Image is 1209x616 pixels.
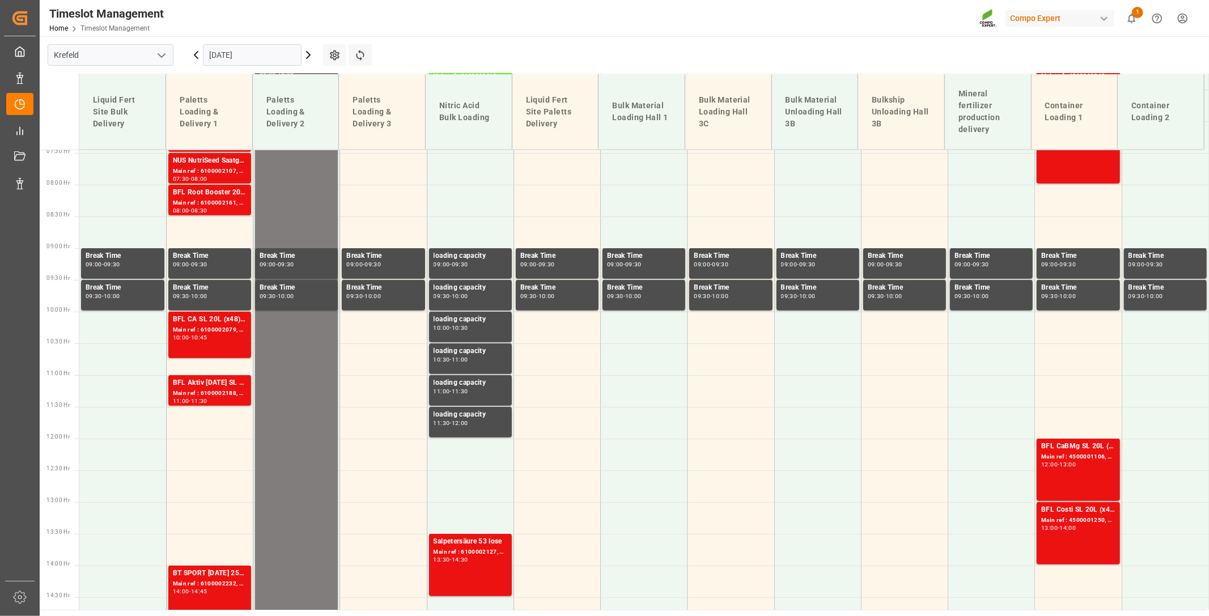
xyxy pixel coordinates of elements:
span: 07:30 Hr [46,148,70,154]
div: 12:00 [452,420,468,426]
div: Break Time [346,250,420,262]
div: Break Time [694,250,767,262]
div: - [189,398,191,403]
div: - [1058,262,1059,267]
div: - [189,208,191,213]
div: - [1058,462,1059,467]
div: 11:30 [191,398,207,403]
div: - [1058,294,1059,299]
a: Home [49,24,68,32]
div: Compo Expert [1006,10,1114,27]
div: 09:30 [868,294,884,299]
div: 09:30 [607,294,623,299]
div: 09:30 [1041,294,1058,299]
div: Paletts Loading & Delivery 2 [262,90,330,134]
div: 09:30 [1147,262,1163,267]
div: - [449,389,451,394]
div: 13:30 [434,557,450,562]
div: 10:30 [452,325,468,330]
div: - [797,294,799,299]
div: - [884,294,886,299]
div: - [189,294,191,299]
div: Main ref : 4500001106, 2000001155 [1041,452,1115,462]
span: 10:30 Hr [46,338,70,345]
div: 09:00 [955,262,971,267]
div: 10:00 [625,294,642,299]
img: Screenshot%202023-09-29%20at%2010.02.21.png_1712312052.png [979,9,998,28]
div: Break Time [955,282,1028,294]
div: - [189,262,191,267]
div: 09:30 [781,294,797,299]
div: 09:30 [278,262,294,267]
div: - [449,357,451,362]
div: 07:30 [173,176,189,181]
div: Paletts Loading & Delivery 1 [175,90,243,134]
div: Container Loading 2 [1127,95,1195,128]
div: - [449,325,451,330]
span: 12:30 Hr [46,465,70,471]
div: loading capacity [434,282,507,294]
span: 13:00 Hr [46,497,70,503]
span: 14:30 Hr [46,592,70,598]
span: 08:30 Hr [46,211,70,218]
div: 10:00 [973,294,989,299]
div: 14:45 [191,589,207,594]
span: 08:00 Hr [46,180,70,186]
div: loading capacity [434,346,507,357]
div: - [449,262,451,267]
div: 11:30 [452,389,468,394]
div: 14:30 [452,557,468,562]
div: 09:00 [781,262,797,267]
div: 09:30 [346,294,363,299]
div: loading capacity [434,314,507,325]
div: Main ref : 6100002079, 2000001348 [173,325,247,335]
div: Main ref : 4500001250, 2000001461 [1041,516,1115,525]
div: 10:45 [191,335,207,340]
div: 13:00 [1041,525,1058,530]
div: - [884,262,886,267]
div: Break Time [346,282,420,294]
div: 11:00 [173,398,189,403]
div: 11:30 [434,420,450,426]
div: Break Time [868,282,941,294]
span: 11:00 Hr [46,370,70,376]
div: 08:00 [191,176,207,181]
div: - [449,294,451,299]
div: 09:30 [538,262,555,267]
div: Break Time [86,250,160,262]
div: - [537,294,538,299]
div: Mineral fertilizer production delivery [954,83,1022,140]
span: 14:00 Hr [46,560,70,567]
div: - [537,262,538,267]
div: 09:30 [452,262,468,267]
div: Paletts Loading & Delivery 3 [348,90,416,134]
div: Bulkship Unloading Hall 3B [867,90,935,134]
div: 09:30 [434,294,450,299]
div: Bulk Material Unloading Hall 3B [781,90,849,134]
div: Break Time [520,282,594,294]
div: 09:30 [1060,262,1076,267]
div: BT SPORT [DATE] 25%UH 3M 25kg (x40) INTBT FAIR 25-5-8 35%UH 3M 25kg (x40) INTFLO T CLUB [DATE] 25... [173,568,247,579]
div: 10:00 [886,294,902,299]
div: 10:00 [1060,294,1076,299]
div: 10:00 [434,325,450,330]
div: 13:00 [1060,462,1076,467]
div: Nitric Acid Bulk Loading [435,95,503,128]
div: - [710,262,712,267]
div: Break Time [781,250,855,262]
div: 09:00 [868,262,884,267]
div: BFL Aktiv [DATE] SL 10L (x60) DEBFL Aktiv [DATE] SL 200L (x4) DENTC 18 fl 1000L IBC *PDBFL Aktiv ... [173,377,247,389]
div: Break Time [260,250,333,262]
div: 09:30 [886,262,902,267]
div: 09:30 [260,294,276,299]
div: 09:30 [364,262,381,267]
div: - [449,557,451,562]
div: 09:00 [260,262,276,267]
div: - [276,262,278,267]
input: Type to search/select [48,44,173,66]
div: BFL CA SL 20L (x48) ES,PTBFL Kelp SL 10L (x60) ES,PTBFL Costi SL 10L (x40) ES,PT [173,314,247,325]
div: 09:30 [104,262,120,267]
div: 12:00 [1041,462,1058,467]
div: 10:00 [1147,294,1163,299]
div: Bulk Material Loading Hall 1 [608,95,676,128]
